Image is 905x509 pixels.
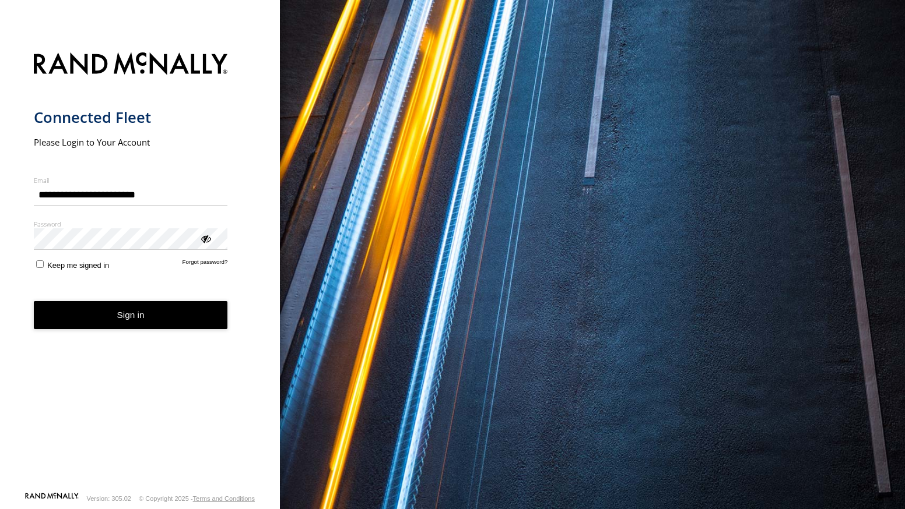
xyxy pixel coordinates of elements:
label: Email [34,176,228,185]
div: © Copyright 2025 - [139,495,255,502]
a: Terms and Conditions [193,495,255,502]
h1: Connected Fleet [34,108,228,127]
input: Keep me signed in [36,260,44,268]
img: Rand McNally [34,50,228,80]
div: ViewPassword [199,232,211,244]
a: Visit our Website [25,493,79,504]
h2: Please Login to Your Account [34,136,228,148]
span: Keep me signed in [47,261,109,270]
label: Password [34,220,228,228]
div: Version: 305.02 [87,495,131,502]
a: Forgot password? [183,259,228,270]
button: Sign in [34,301,228,330]
form: main [34,45,247,492]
